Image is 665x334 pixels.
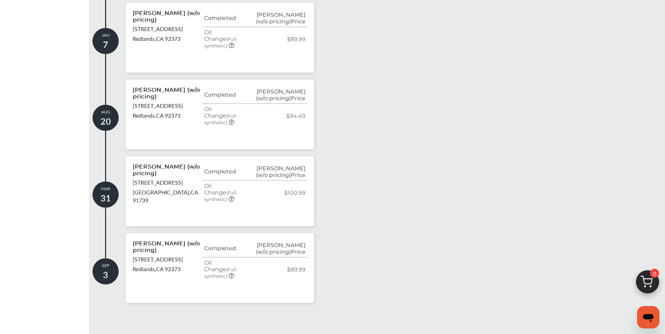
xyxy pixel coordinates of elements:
span: 3 [103,268,108,281]
span: Oil Change [204,106,238,126]
p: SEP [93,262,119,281]
th: [PERSON_NAME] (w/o pricing) Price [246,87,307,104]
th: [PERSON_NAME] (w/o pricing) Price [246,163,307,180]
th: [PERSON_NAME] (w/o pricing) Price [246,240,307,257]
p: [PERSON_NAME] (w/o pricing) [133,240,201,253]
img: cart_icon.3d0951e8.svg [631,267,664,300]
p: Redlands , CA 92373 [133,265,180,273]
span: 0 [650,269,659,278]
th: [PERSON_NAME] (w/o pricing) Price [246,10,307,27]
p: [PERSON_NAME] (w/o pricing) [133,10,201,23]
p: [GEOGRAPHIC_DATA] , CA 91739 [133,188,202,204]
span: 20 [101,115,111,127]
span: 31 [101,192,111,204]
p: AUG [93,109,119,127]
th: Completed [202,10,246,27]
span: $89.99 [287,266,305,273]
span: Oil Change [204,259,238,279]
span: $94.49 [286,113,305,119]
span: $89.99 [287,36,305,43]
p: [STREET_ADDRESS] [133,25,183,33]
th: Completed [202,87,246,104]
small: (Full-synthetic) [204,267,238,279]
iframe: Button to launch messaging window [637,306,659,328]
p: Redlands , CA 92373 [133,35,180,43]
small: (Full-synthetic) [204,190,238,202]
th: Completed [202,163,246,180]
p: JAN [93,32,119,50]
p: [STREET_ADDRESS] [133,178,183,186]
span: 7 [103,38,108,50]
p: MAR [93,186,119,204]
p: [STREET_ADDRESS] [133,255,183,263]
span: Oil Change [204,183,238,202]
p: [PERSON_NAME] (w/o pricing) [133,163,201,177]
th: Completed [202,240,246,257]
p: [STREET_ADDRESS] [133,102,183,110]
small: (Full-synthetic) [204,36,238,49]
small: (Full-synthetic) [204,113,238,125]
span: $100.99 [284,190,305,196]
p: Redlands , CA 92373 [133,111,180,119]
p: [PERSON_NAME] (w/o pricing) [133,87,201,100]
span: Oil Change [204,29,238,49]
